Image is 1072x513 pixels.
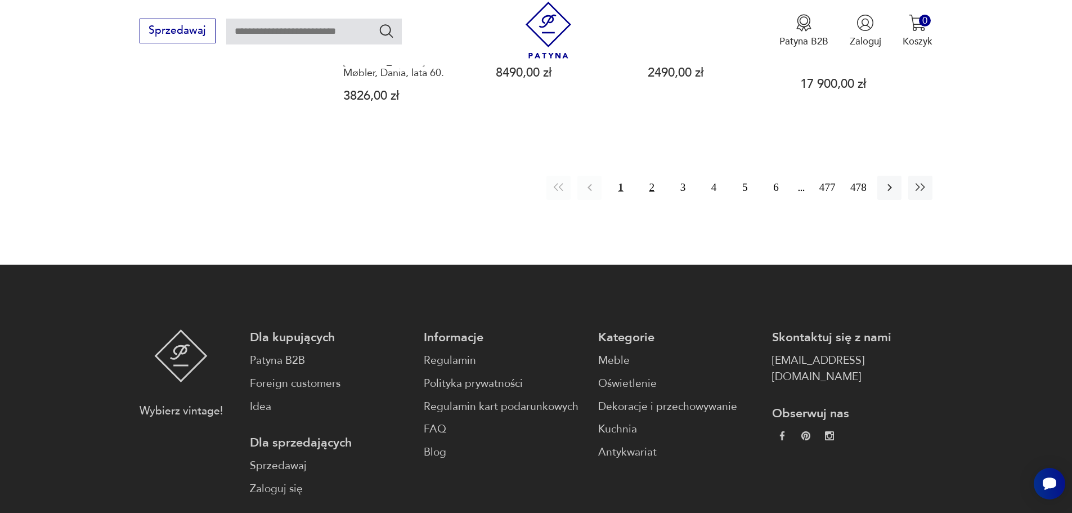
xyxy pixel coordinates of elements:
[733,176,757,200] button: 5
[919,15,931,26] div: 0
[825,431,834,440] img: c2fd9cf7f39615d9d6839a72ae8e59e5.webp
[424,444,584,461] a: Blog
[343,90,470,102] p: 3826,00 zł
[846,176,871,200] button: 478
[378,23,394,39] button: Szukaj
[702,176,726,200] button: 4
[779,35,828,48] p: Patyna B2B
[598,399,759,415] a: Dekoracje i przechowywanie
[424,421,584,438] a: FAQ
[909,14,926,32] img: Ikona koszyka
[424,399,584,415] a: Regulamin kart podarunkowych
[140,19,216,43] button: Sprzedawaj
[772,405,932,422] p: Obserwuj nas
[250,353,410,369] a: Patyna B2B
[779,14,828,48] button: Patyna B2B
[764,176,788,200] button: 6
[779,14,828,48] a: Ikona medaluPatyna B2B
[671,176,695,200] button: 3
[598,444,759,461] a: Antykwariat
[343,33,470,79] h3: Regał ścienny z drewna tekowego, proj. [PERSON_NAME] dla FM Møbler, Dania, lata 60.
[850,14,881,48] button: Zaloguj
[795,14,813,32] img: Ikona medalu
[598,353,759,369] a: Meble
[250,481,410,497] a: Zaloguj się
[856,14,874,32] img: Ikonka użytkownika
[250,376,410,392] a: Foreign customers
[250,329,410,346] p: Dla kupujących
[1034,468,1065,499] iframe: Smartsupp widget button
[424,329,584,346] p: Informacje
[598,376,759,392] a: Oświetlenie
[903,14,932,48] button: 0Koszyk
[424,353,584,369] a: Regulamin
[598,421,759,438] a: Kuchnia
[140,403,223,420] p: Wybierz vintage!
[800,78,927,90] p: 17 900,00 zł
[140,27,216,36] a: Sprzedawaj
[800,33,927,68] h3: Palisandrowe biurko wolnostojące, Dania, lata 60.
[250,458,410,474] a: Sprzedawaj
[598,329,759,346] p: Kategorie
[850,35,881,48] p: Zaloguj
[772,329,932,346] p: Skontaktuj się z nami
[640,176,664,200] button: 2
[154,329,208,382] img: Patyna - sklep z meblami i dekoracjami vintage
[496,67,622,79] p: 8490,00 zł
[801,431,810,440] img: 37d27d81a828e637adc9f9cb2e3d3a8a.webp
[424,376,584,392] a: Polityka prywatności
[608,176,633,200] button: 1
[250,399,410,415] a: Idea
[772,353,932,385] a: [EMAIL_ADDRESS][DOMAIN_NAME]
[648,67,774,79] p: 2490,00 zł
[903,35,932,48] p: Koszyk
[815,176,840,200] button: 477
[778,431,787,440] img: da9060093f698e4c3cedc1453eec5031.webp
[250,435,410,451] p: Dla sprzedających
[520,2,577,59] img: Patyna - sklep z meblami i dekoracjami vintage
